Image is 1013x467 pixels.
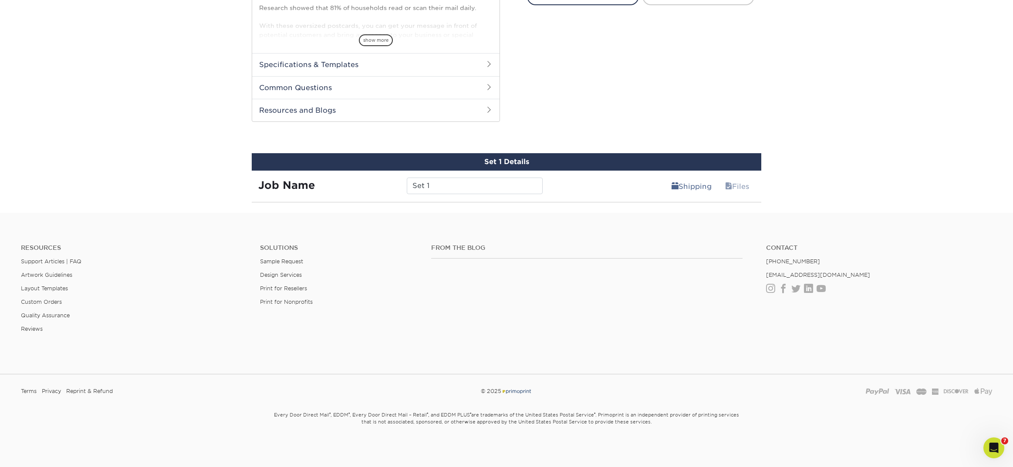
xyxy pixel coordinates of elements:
h2: Common Questions [252,76,500,99]
a: Print for Nonprofits [260,299,313,305]
sup: ® [329,412,331,416]
a: Files [719,178,755,195]
sup: ® [470,412,471,416]
a: Reprint & Refund [66,385,113,398]
div: Set 1 Details [252,153,761,171]
a: [PHONE_NUMBER] [766,258,820,265]
span: 7 [1001,437,1008,444]
a: Contact [766,244,992,252]
h2: Specifications & Templates [252,53,500,76]
img: Primoprint [501,388,532,394]
iframe: Intercom live chat [983,437,1004,458]
a: Layout Templates [21,285,68,292]
sup: ® [348,412,350,416]
a: Shipping [666,178,717,195]
span: shipping [672,182,679,191]
a: Reviews [21,326,43,332]
h4: From the Blog [431,244,743,252]
h4: Solutions [260,244,418,252]
h2: Resources and Blogs [252,99,500,121]
sup: ® [594,412,595,416]
a: Support Articles | FAQ [21,258,81,265]
h4: Resources [21,244,247,252]
a: Print for Resellers [260,285,307,292]
sup: ® [427,412,428,416]
input: Enter a job name [407,178,542,194]
span: show more [359,34,393,46]
small: Every Door Direct Mail , EDDM , Every Door Direct Mail – Retail , and EDDM PLUS are trademarks of... [252,408,761,447]
a: Privacy [42,385,61,398]
a: Quality Assurance [21,312,70,319]
a: [EMAIL_ADDRESS][DOMAIN_NAME] [766,272,870,278]
a: Terms [21,385,37,398]
a: Artwork Guidelines [21,272,72,278]
span: files [725,182,732,191]
a: Design Services [260,272,302,278]
div: © 2025 [342,385,670,398]
iframe: Google Customer Reviews [2,440,74,464]
a: Custom Orders [21,299,62,305]
a: Sample Request [260,258,303,265]
strong: Job Name [258,179,315,192]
